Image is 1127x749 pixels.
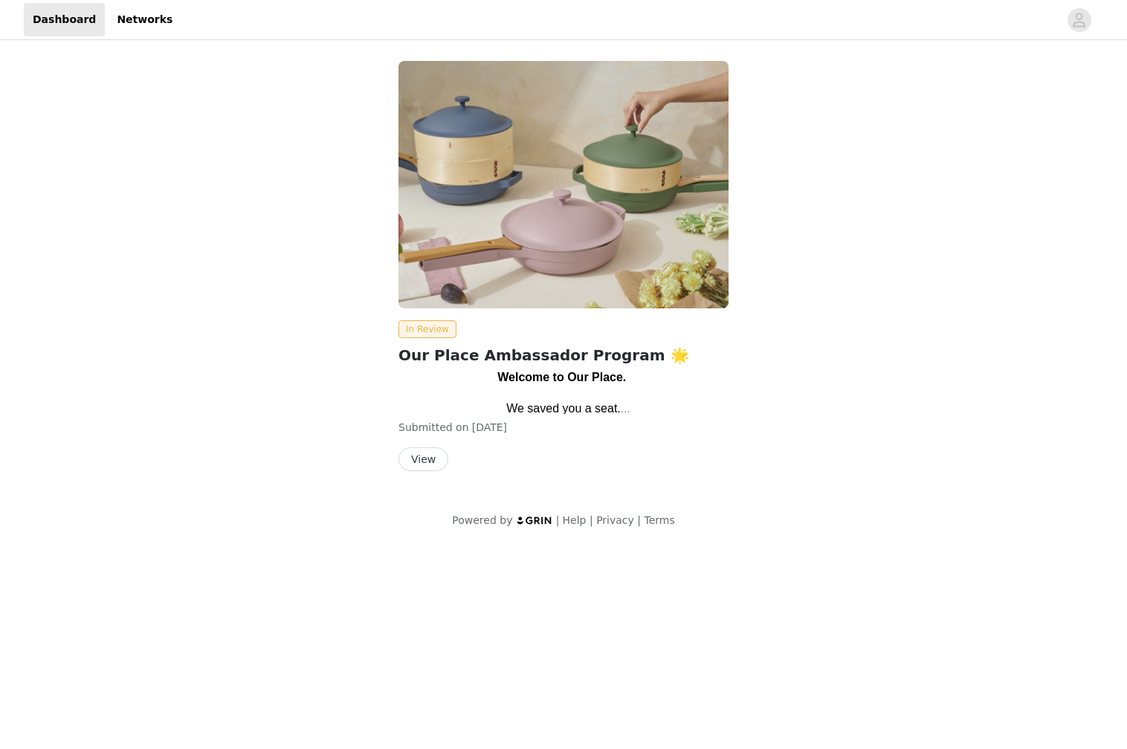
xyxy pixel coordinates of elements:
[398,320,456,338] span: In Review
[452,514,512,526] span: Powered by
[563,514,587,526] a: Help
[590,514,593,526] span: |
[497,371,626,383] strong: Welcome to Our Place.
[398,421,469,433] span: Submitted on
[398,454,448,465] a: View
[637,514,641,526] span: |
[516,516,553,525] img: logo
[644,514,674,526] a: Terms
[506,402,630,415] span: We saved you a seat.
[1072,8,1086,32] div: avatar
[472,421,507,433] span: [DATE]
[108,3,181,36] a: Networks
[398,61,729,308] img: Our Place
[398,447,448,471] button: View
[398,344,729,366] h2: Our Place Ambassador Program 🌟
[24,3,105,36] a: Dashboard
[556,514,560,526] span: |
[596,514,634,526] a: Privacy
